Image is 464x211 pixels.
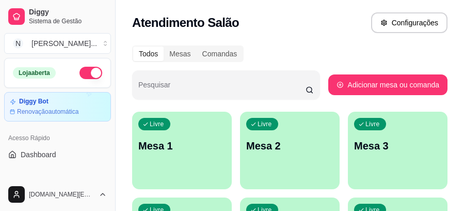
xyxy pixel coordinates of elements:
[132,112,232,189] button: LivreMesa 1
[4,130,111,146] div: Acesso Rápido
[138,139,226,153] p: Mesa 1
[29,190,94,199] span: [DOMAIN_NAME][EMAIL_ADDRESS][DOMAIN_NAME]
[13,38,23,49] span: N
[150,120,164,128] p: Livre
[31,38,97,49] div: [PERSON_NAME] ...
[240,112,340,189] button: LivreMesa 2
[348,112,447,189] button: LivreMesa 3
[138,84,306,94] input: Pesquisar
[4,182,111,207] button: [DOMAIN_NAME][EMAIL_ADDRESS][DOMAIN_NAME]
[4,33,111,54] button: Select a team
[371,12,447,33] button: Configurações
[19,98,49,106] article: Diggy Bot
[29,8,107,17] span: Diggy
[197,47,243,61] div: Comandas
[365,120,380,128] p: Livre
[79,67,102,79] button: Alterar Status
[17,108,78,116] article: Renovação automática
[4,146,111,163] a: Dashboard
[4,92,111,122] a: Diggy BotRenovaçãoautomática
[133,47,164,61] div: Todos
[328,74,447,95] button: Adicionar mesa ou comanda
[4,175,111,192] div: Dia a dia
[13,67,56,79] div: Loja aberta
[246,139,333,153] p: Mesa 2
[354,139,441,153] p: Mesa 3
[21,149,56,160] span: Dashboard
[164,47,196,61] div: Mesas
[258,120,272,128] p: Livre
[132,14,239,31] h2: Atendimento Salão
[4,4,111,29] a: DiggySistema de Gestão
[29,17,107,25] span: Sistema de Gestão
